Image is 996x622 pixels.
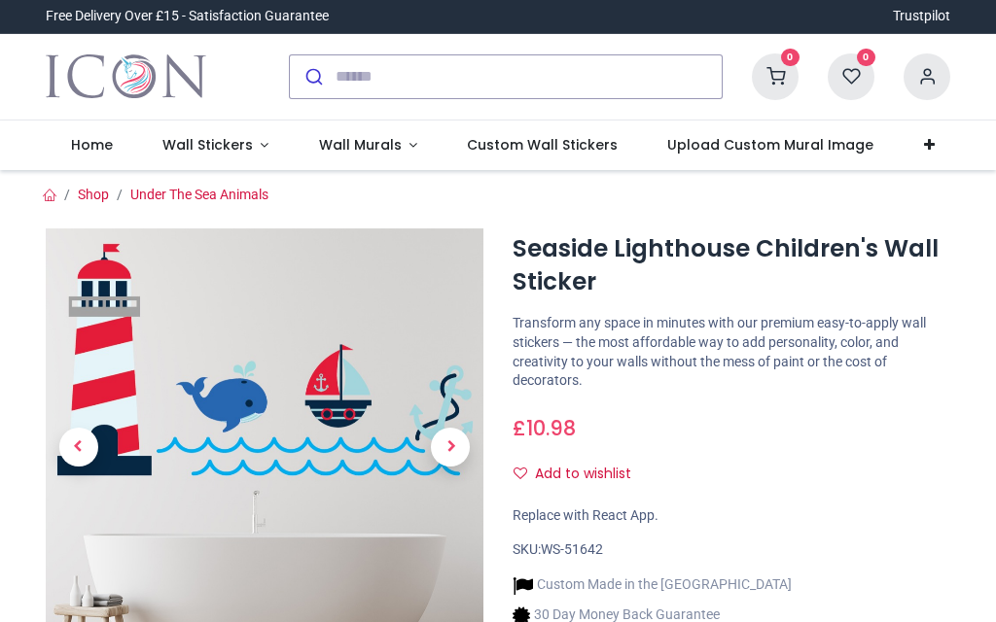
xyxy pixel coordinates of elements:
[46,7,329,26] div: Free Delivery Over £15 - Satisfaction Guarantee
[431,428,470,466] span: Next
[526,414,576,442] span: 10.98
[46,50,206,104] img: Icon Wall Stickers
[130,187,268,202] a: Under The Sea Animals
[162,135,253,155] span: Wall Stickers
[828,67,874,83] a: 0
[513,540,950,560] div: SKU:
[46,294,112,600] a: Previous
[513,414,576,442] span: £
[513,575,792,596] li: Custom Made in the [GEOGRAPHIC_DATA]
[418,294,484,600] a: Next
[752,67,799,83] a: 0
[467,135,618,155] span: Custom Wall Stickers
[294,121,443,171] a: Wall Murals
[667,135,873,155] span: Upload Custom Mural Image
[78,187,109,202] a: Shop
[893,7,950,26] a: Trustpilot
[513,232,950,299] h1: Seaside Lighthouse Children's Wall Sticker
[71,135,113,155] span: Home
[513,506,950,526] div: Replace with React App.
[781,49,800,67] sup: 0
[137,121,294,171] a: Wall Stickers
[514,466,527,480] i: Add to wishlist
[290,55,336,98] button: Submit
[513,458,648,491] button: Add to wishlistAdd to wishlist
[541,541,603,557] span: WS-51642
[46,50,206,104] a: Logo of Icon Wall Stickers
[319,135,402,155] span: Wall Murals
[59,428,98,466] span: Previous
[857,49,875,67] sup: 0
[513,314,950,390] p: Transform any space in minutes with our premium easy-to-apply wall stickers — the most affordable...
